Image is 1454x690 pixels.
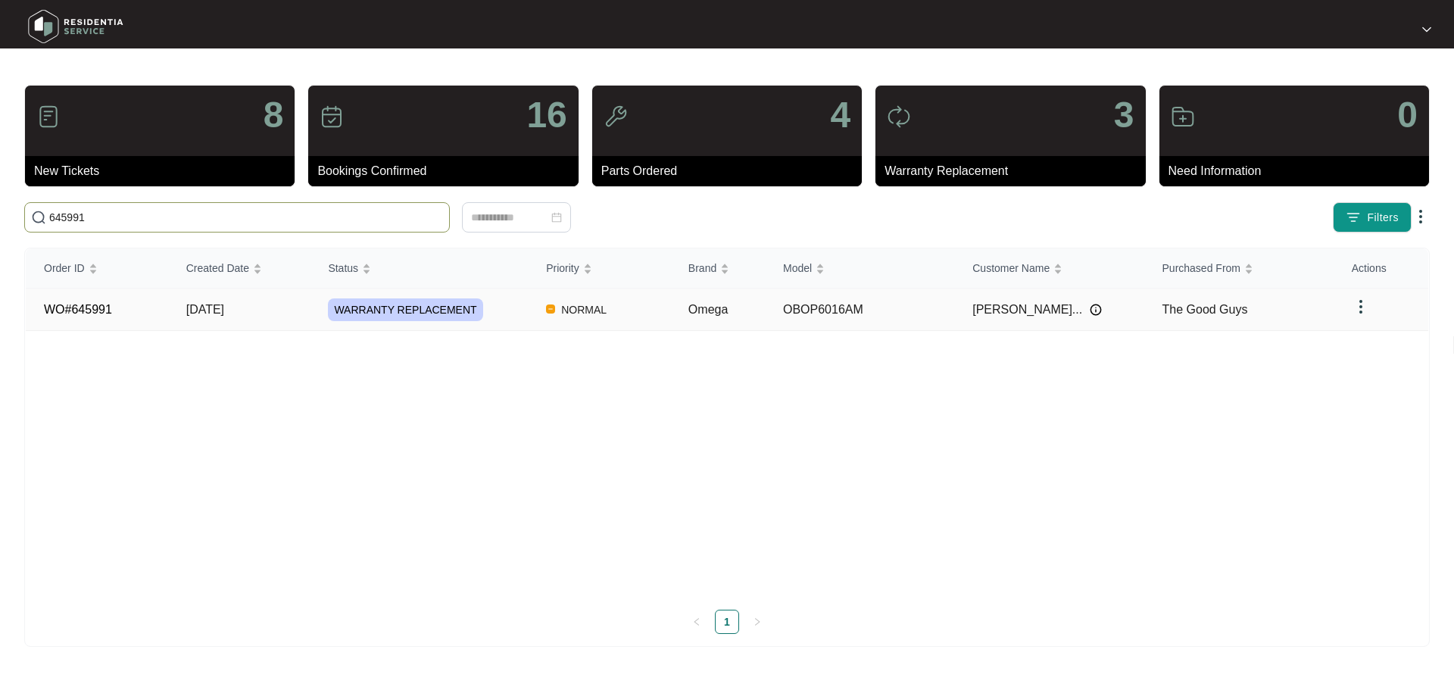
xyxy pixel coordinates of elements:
img: icon [887,105,911,129]
button: filter iconFilters [1333,202,1412,233]
img: Vercel Logo [546,304,555,314]
span: left [692,617,701,626]
span: Created Date [186,260,249,276]
img: icon [320,105,344,129]
span: right [753,617,762,626]
img: dropdown arrow [1352,298,1370,316]
li: Previous Page [685,610,709,634]
li: 1 [715,610,739,634]
th: Status [310,248,528,289]
p: 4 [830,97,850,133]
img: icon [1171,105,1195,129]
img: search-icon [31,210,46,225]
p: 16 [526,97,566,133]
th: Actions [1334,248,1428,289]
span: Filters [1367,210,1399,226]
th: Customer Name [954,248,1144,289]
li: Next Page [745,610,769,634]
img: icon [604,105,628,129]
span: Status [328,260,358,276]
button: right [745,610,769,634]
p: Bookings Confirmed [317,162,578,180]
span: NORMAL [555,301,613,319]
img: icon [36,105,61,129]
img: dropdown arrow [1422,26,1431,33]
img: Info icon [1090,304,1102,316]
span: Omega [688,303,728,316]
span: Priority [546,260,579,276]
th: Brand [670,248,765,289]
span: [DATE] [186,303,224,316]
th: Model [765,248,954,289]
img: dropdown arrow [1412,208,1430,226]
a: 1 [716,610,738,633]
span: Order ID [44,260,85,276]
td: OBOP6016AM [765,289,954,331]
th: Order ID [26,248,168,289]
span: Purchased From [1162,260,1240,276]
p: 0 [1397,97,1418,133]
span: Brand [688,260,716,276]
p: Warranty Replacement [885,162,1145,180]
p: New Tickets [34,162,295,180]
a: WO#645991 [44,303,112,316]
th: Priority [528,248,670,289]
img: residentia service logo [23,4,129,49]
span: [PERSON_NAME]... [972,301,1082,319]
p: Need Information [1169,162,1429,180]
button: left [685,610,709,634]
th: Created Date [168,248,310,289]
input: Search by Order Id, Assignee Name, Customer Name, Brand and Model [49,209,443,226]
span: Model [783,260,812,276]
span: The Good Guys [1162,303,1248,316]
img: filter icon [1346,210,1361,225]
th: Purchased From [1144,248,1334,289]
span: WARRANTY REPLACEMENT [328,298,482,321]
span: Customer Name [972,260,1050,276]
p: 8 [264,97,284,133]
p: 3 [1114,97,1134,133]
p: Parts Ordered [601,162,862,180]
